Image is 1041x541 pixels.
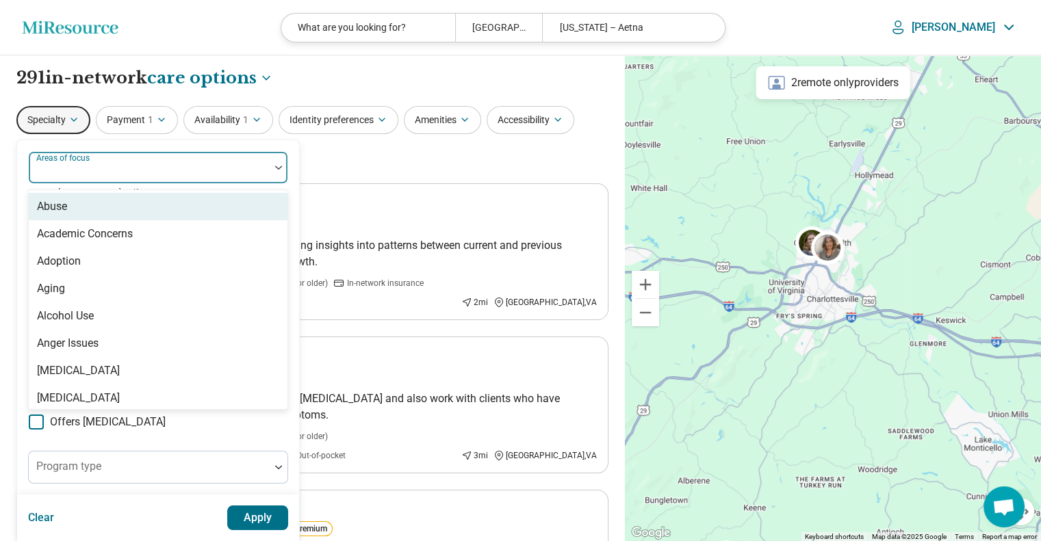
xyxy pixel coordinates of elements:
[28,505,55,530] button: Clear
[28,188,183,198] span: Anxiety, [MEDICAL_DATA], Self-Esteem, etc.
[147,66,273,90] button: Care options
[912,21,995,34] p: [PERSON_NAME]
[872,533,947,540] span: Map data ©2025 Google
[281,14,455,42] div: What are you looking for?
[984,486,1025,527] div: Open chat
[487,106,574,134] button: Accessibility
[461,449,488,462] div: 3 mi
[16,66,273,90] h1: 291 in-network
[279,106,398,134] button: Identity preferences
[227,505,289,530] button: Apply
[148,113,153,127] span: 1
[632,271,659,298] button: Zoom in
[37,335,99,352] div: Anger Issues
[493,296,597,308] div: [GEOGRAPHIC_DATA] , VA
[147,66,257,90] span: care options
[243,113,248,127] span: 1
[37,226,133,242] div: Academic Concerns
[296,449,346,462] span: Out-of-pocket
[37,280,65,297] div: Aging
[632,299,659,326] button: Zoom out
[36,153,92,163] label: Areas of focus
[96,106,178,134] button: Payment1
[455,14,542,42] div: [GEOGRAPHIC_DATA], [GEOGRAPHIC_DATA]
[50,414,166,430] span: Offers [MEDICAL_DATA]
[289,521,333,536] button: Premium
[69,237,597,270] p: I provide [MEDICAL_DATA] that focuses on gaining insights into patterns between current and previ...
[16,106,90,134] button: Specialty
[542,14,716,42] div: [US_STATE] – Aetna
[183,106,273,134] button: Availability1
[69,391,597,423] p: I specialize in Cognitive Processing Therapy for [MEDICAL_DATA] and also work with clients who ha...
[756,66,910,99] div: 2 remote only providers
[982,533,1037,540] a: Report a map error
[37,198,67,215] div: Abuse
[37,308,94,324] div: Alcohol Use
[36,460,101,473] label: Program type
[955,533,974,540] a: Terms (opens in new tab)
[347,277,424,289] span: In-network insurance
[37,390,120,406] div: [MEDICAL_DATA]
[493,449,597,462] div: [GEOGRAPHIC_DATA] , VA
[37,253,81,269] div: Adoption
[461,296,488,308] div: 2 mi
[404,106,481,134] button: Amenities
[37,362,120,379] div: [MEDICAL_DATA]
